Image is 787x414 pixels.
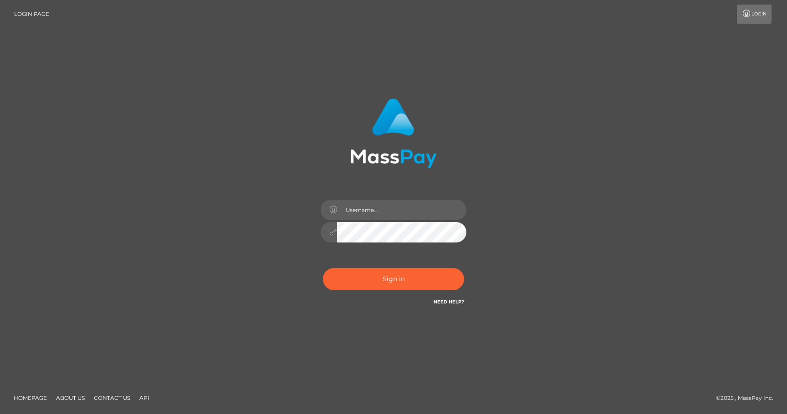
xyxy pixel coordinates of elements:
div: © 2025 , MassPay Inc. [716,393,780,403]
a: About Us [52,391,88,405]
a: Login Page [14,5,49,24]
a: Login [737,5,772,24]
a: API [136,391,153,405]
img: MassPay Login [350,98,437,168]
a: Contact Us [90,391,134,405]
input: Username... [337,200,466,220]
a: Need Help? [434,299,464,305]
a: Homepage [10,391,51,405]
button: Sign in [323,268,464,290]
